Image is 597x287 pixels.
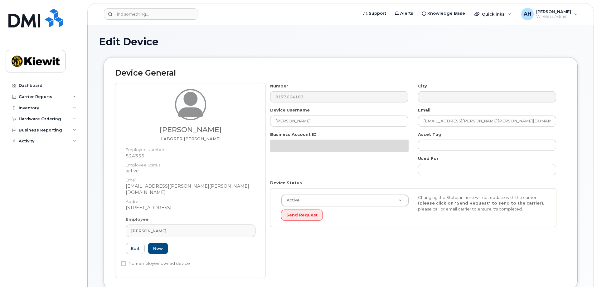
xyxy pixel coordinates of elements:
label: Used For [418,156,439,161]
label: Asset Tag [418,131,441,137]
label: Device Status [270,180,302,186]
dd: [STREET_ADDRESS] [126,205,255,211]
label: Device Username [270,107,310,113]
label: Employee [126,216,148,222]
dd: active [126,168,255,174]
button: Send Request [281,210,323,221]
dt: Address: [126,195,255,205]
strong: (please click on "Send Request" to send to the carrier) [418,200,543,205]
dt: Employee Number: [126,144,255,153]
label: Business Account ID [270,131,317,137]
label: Email [418,107,430,113]
div: Changing the Status in here will not update with the carrier, , please call or email carrier to e... [413,195,550,212]
a: Edit [126,243,145,254]
input: Non-employee owned device [121,261,126,266]
dd: [EMAIL_ADDRESS][PERSON_NAME][PERSON_NAME][DOMAIN_NAME] [126,183,255,195]
dd: 524355 [126,153,255,159]
span: [PERSON_NAME] [131,228,166,234]
span: Job title [161,136,221,141]
dt: Employee Status: [126,159,255,168]
label: Number [270,83,288,89]
span: Active [283,197,300,203]
h2: Device General [115,69,566,77]
h1: Edit Device [99,36,582,47]
h3: [PERSON_NAME] [126,126,255,134]
a: New [148,243,168,254]
a: Active [281,195,408,206]
dt: Email: [126,174,255,183]
label: City [418,83,427,89]
label: Non-employee owned device [121,260,190,267]
a: [PERSON_NAME] [126,225,255,237]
